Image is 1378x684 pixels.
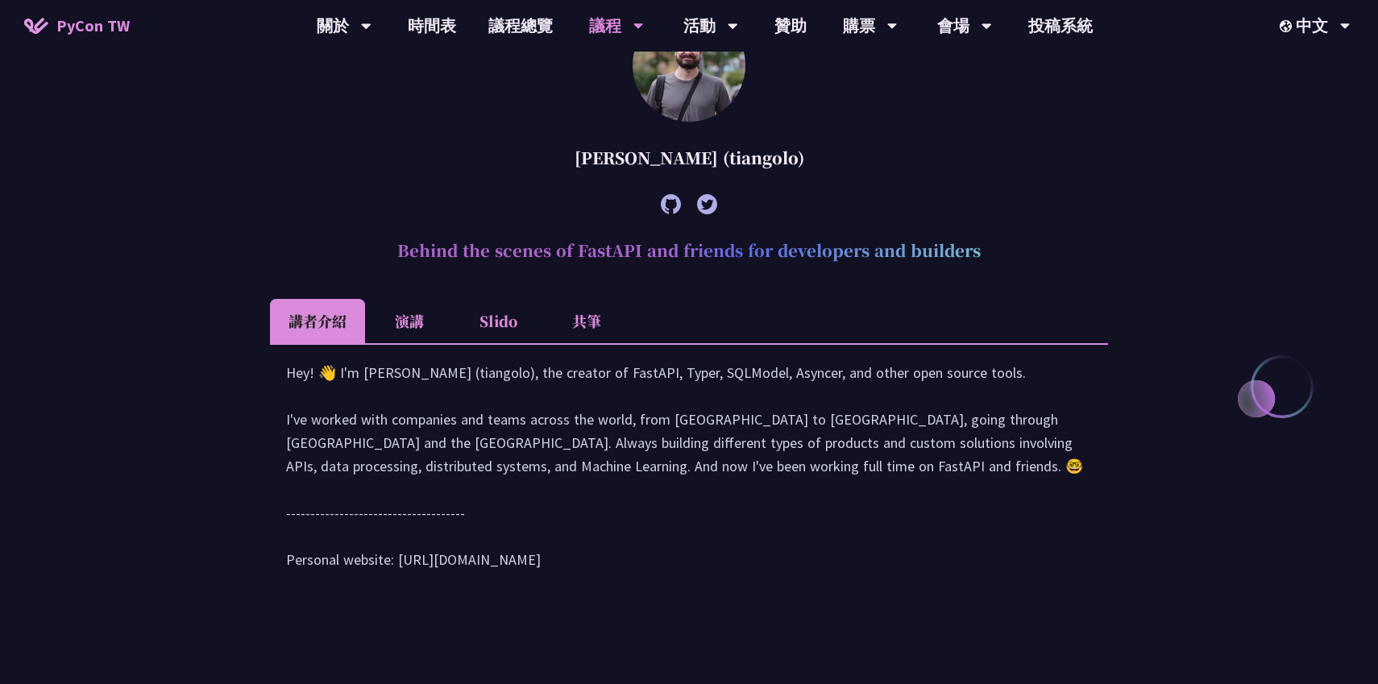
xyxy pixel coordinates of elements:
[1280,20,1296,32] img: Locale Icon
[365,299,454,343] li: 演講
[56,14,130,38] span: PyCon TW
[454,299,542,343] li: Slido
[270,134,1108,182] div: [PERSON_NAME] (tiangolo)
[270,299,365,343] li: 講者介紹
[542,299,631,343] li: 共筆
[24,18,48,34] img: Home icon of PyCon TW 2025
[270,226,1108,275] h2: Behind the scenes of FastAPI and friends for developers and builders
[633,9,745,122] img: Sebastián Ramírez (tiangolo)
[8,6,146,46] a: PyCon TW
[286,361,1092,587] div: Hey! 👋 I'm [PERSON_NAME] (tiangolo), the creator of FastAPI, Typer, SQLModel, Asyncer, and other ...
